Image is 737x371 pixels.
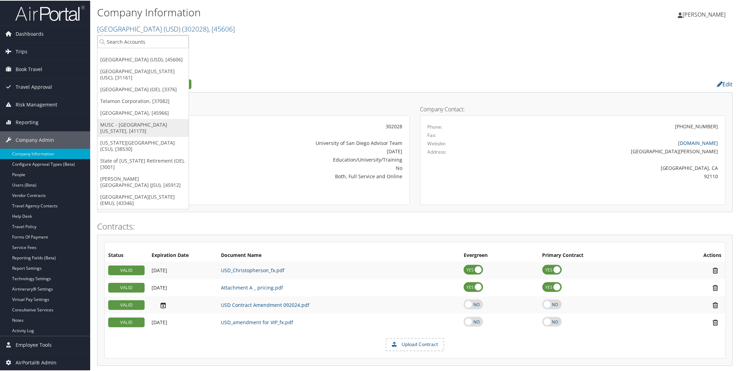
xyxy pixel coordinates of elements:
[16,95,57,113] span: Risk Management
[710,301,722,308] i: Remove Contract
[16,25,44,42] span: Dashboards
[460,249,539,261] th: Evergreen
[710,284,722,291] i: Remove Contract
[97,190,189,208] a: [GEOGRAPHIC_DATA][US_STATE] (EMU), [43346]
[221,301,309,308] a: USD Contract Amendment 092024.pdf
[152,301,214,308] div: Add/Edit Date
[717,80,733,87] a: Edit
[97,77,517,89] h2: Company Profile:
[217,249,460,261] th: Document Name
[97,154,189,172] a: State of [US_STATE] Retirement (OE), [3001]
[16,131,54,148] span: Company Admin
[221,284,283,290] a: Attachment A _ pricing.pdf
[97,118,189,136] a: MUSC - [GEOGRAPHIC_DATA][US_STATE], [41173]
[212,172,403,179] div: Both, Full Service and Online
[16,353,57,371] span: AirPortal® Admin
[97,83,189,95] a: [GEOGRAPHIC_DATA] (OE), [3376]
[152,318,167,325] span: [DATE]
[710,318,722,326] i: Remove Contract
[428,131,437,138] label: Fax:
[221,266,284,273] a: USD_Christopherson_fx.pdf
[503,147,718,154] div: [GEOGRAPHIC_DATA][PERSON_NAME]
[678,139,718,146] a: [DOMAIN_NAME]
[212,139,403,146] div: University of San Diego Advisor Team
[16,336,52,353] span: Employee Tools
[152,266,167,273] span: [DATE]
[675,122,718,129] div: [PHONE_NUMBER]
[97,136,189,154] a: [US_STATE][GEOGRAPHIC_DATA] (CSU), [38530]
[662,249,725,261] th: Actions
[539,249,662,261] th: Primary Contract
[503,164,718,171] div: [GEOGRAPHIC_DATA], CA
[710,266,722,274] i: Remove Contract
[152,267,214,273] div: Add/Edit Date
[16,113,38,130] span: Reporting
[420,106,726,111] h4: Company Contact:
[97,5,521,19] h1: Company Information
[16,42,27,60] span: Trips
[503,172,718,179] div: 92110
[97,35,189,48] input: Search Accounts
[97,220,733,232] h2: Contracts:
[428,148,447,155] label: Address:
[97,95,189,106] a: Telamon Corporation, [37082]
[97,53,189,65] a: [GEOGRAPHIC_DATA] (USD), [45606]
[428,123,443,130] label: Phone:
[108,300,145,309] div: VALID
[15,5,85,21] img: airportal-logo.png
[16,78,52,95] span: Travel Approval
[108,317,145,327] div: VALID
[208,24,235,33] span: , [ 45606 ]
[97,65,189,83] a: [GEOGRAPHIC_DATA][US_STATE] (USC), [31161]
[97,172,189,190] a: [PERSON_NAME][GEOGRAPHIC_DATA] (JSU), [45912]
[152,284,214,290] div: Add/Edit Date
[152,319,214,325] div: Add/Edit Date
[212,147,403,154] div: [DATE]
[148,249,217,261] th: Expiration Date
[212,122,403,129] div: 302028
[212,155,403,163] div: Education/University/Training
[97,24,235,33] a: [GEOGRAPHIC_DATA] (USD)
[182,24,208,33] span: ( 302028 )
[386,338,444,350] label: Upload Contract
[678,3,733,24] a: [PERSON_NAME]
[152,284,167,290] span: [DATE]
[683,10,726,18] span: [PERSON_NAME]
[212,164,403,171] div: No
[16,60,42,77] span: Book Travel
[108,265,145,275] div: VALID
[108,282,145,292] div: VALID
[104,106,410,111] h4: Account Details:
[221,318,293,325] a: USD_amendment for VIP_fx.pdf
[97,106,189,118] a: [GEOGRAPHIC_DATA], [45966]
[105,249,148,261] th: Status
[428,139,447,146] label: Website:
